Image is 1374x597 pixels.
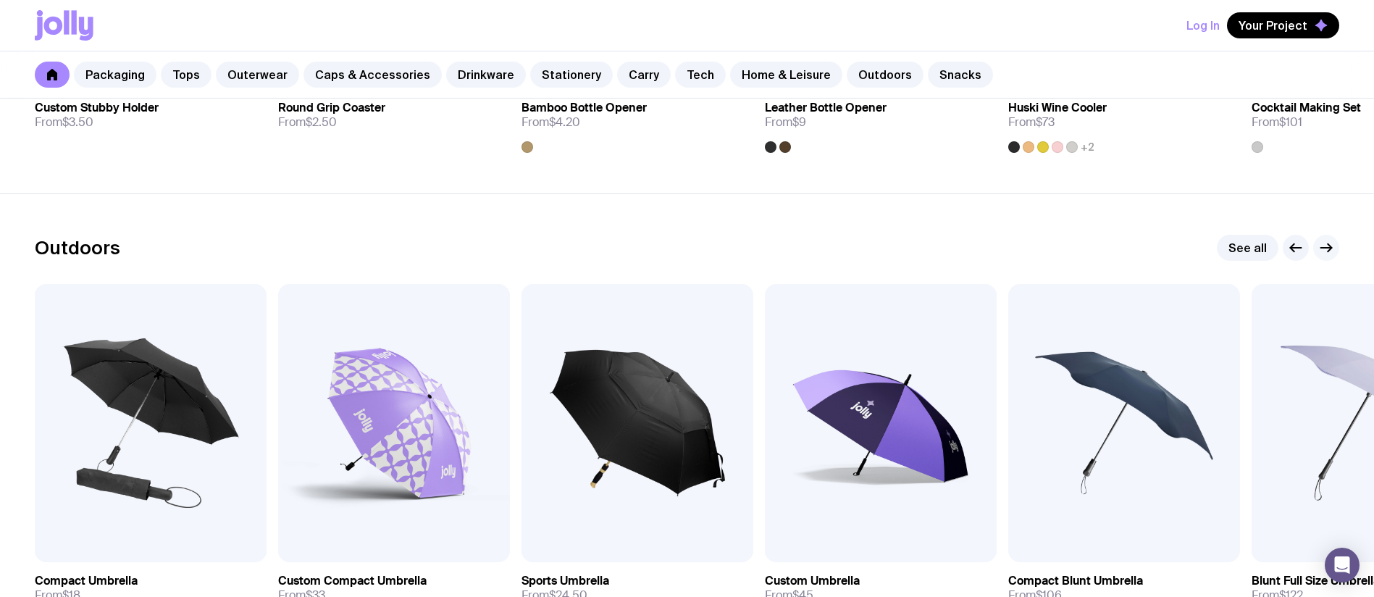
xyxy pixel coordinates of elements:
span: From [1252,115,1302,130]
a: Round Grip CoasterFrom$2.50 [278,89,510,141]
span: From [35,115,93,130]
span: $4.20 [549,114,580,130]
h3: Round Grip Coaster [278,101,385,115]
h2: Outdoors [35,237,120,259]
h3: Sports Umbrella [521,574,609,588]
a: Outerwear [216,62,299,88]
a: Custom Stubby HolderFrom$3.50 [35,89,267,141]
span: From [521,115,580,130]
a: Packaging [74,62,156,88]
a: Caps & Accessories [303,62,442,88]
a: Stationery [530,62,613,88]
span: $73 [1036,114,1055,130]
h3: Custom Compact Umbrella [278,574,427,588]
span: $101 [1279,114,1302,130]
a: Drinkware [446,62,526,88]
a: Carry [617,62,671,88]
h3: Bamboo Bottle Opener [521,101,647,115]
h3: Leather Bottle Opener [765,101,887,115]
h3: Huski Wine Cooler [1008,101,1107,115]
h3: Cocktail Making Set [1252,101,1361,115]
a: Leather Bottle OpenerFrom$9 [765,89,997,153]
h3: Custom Umbrella [765,574,860,588]
span: From [1008,115,1055,130]
h3: Compact Blunt Umbrella [1008,574,1143,588]
a: See all [1217,235,1278,261]
span: $9 [792,114,806,130]
a: Huski Wine CoolerFrom$73+2 [1008,89,1240,153]
div: Open Intercom Messenger [1325,548,1360,583]
button: Your Project [1227,12,1339,38]
span: From [278,115,337,130]
span: $3.50 [62,114,93,130]
a: Home & Leisure [730,62,842,88]
a: Snacks [928,62,993,88]
span: From [765,115,806,130]
a: Outdoors [847,62,923,88]
span: $2.50 [306,114,337,130]
button: Log In [1186,12,1220,38]
span: +2 [1081,141,1094,153]
a: Tech [675,62,726,88]
a: Tops [161,62,211,88]
span: Your Project [1239,18,1307,33]
a: Bamboo Bottle OpenerFrom$4.20 [521,89,753,153]
h3: Compact Umbrella [35,574,138,588]
h3: Custom Stubby Holder [35,101,159,115]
